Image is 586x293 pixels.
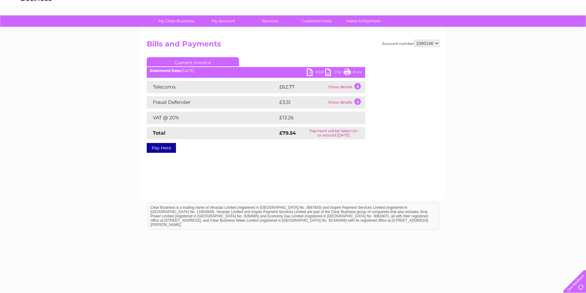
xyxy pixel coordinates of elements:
strong: £79.54 [279,130,296,136]
strong: Total [153,130,165,136]
a: Print [344,69,362,77]
td: VAT @ 20% [147,112,278,124]
img: logo.png [21,16,52,35]
a: Contact [545,26,560,31]
a: Services [245,15,295,27]
td: Payment will be taken on or around [DATE] [302,127,365,139]
a: Water [478,26,489,31]
td: £62.77 [278,81,327,93]
a: Log out [566,26,580,31]
a: Pay Here [147,143,176,153]
td: Telecoms [147,81,278,93]
a: My Clear Business [151,15,202,27]
h2: Bills and Payments [147,40,440,51]
a: My Account [198,15,249,27]
a: PDF [307,69,325,77]
div: Clear Business is a trading name of Verastar Limited (registered in [GEOGRAPHIC_DATA] No. 3667643... [148,3,439,30]
a: Energy [493,26,507,31]
td: £13.26 [278,112,352,124]
div: Account number [382,40,440,47]
td: £3.51 [278,96,327,109]
a: CSV [325,69,344,77]
a: Make A Payment [338,15,389,27]
div: [DATE] [147,69,365,73]
a: Telecoms [510,26,529,31]
a: 0333 014 3131 [470,3,512,11]
b: Statement Date: [150,68,181,73]
a: Blog [532,26,541,31]
a: Current Invoice [147,57,239,66]
td: Show details [327,96,365,109]
td: Show details [327,81,365,93]
a: Customer Help [291,15,342,27]
td: Fraud Defender [147,96,278,109]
